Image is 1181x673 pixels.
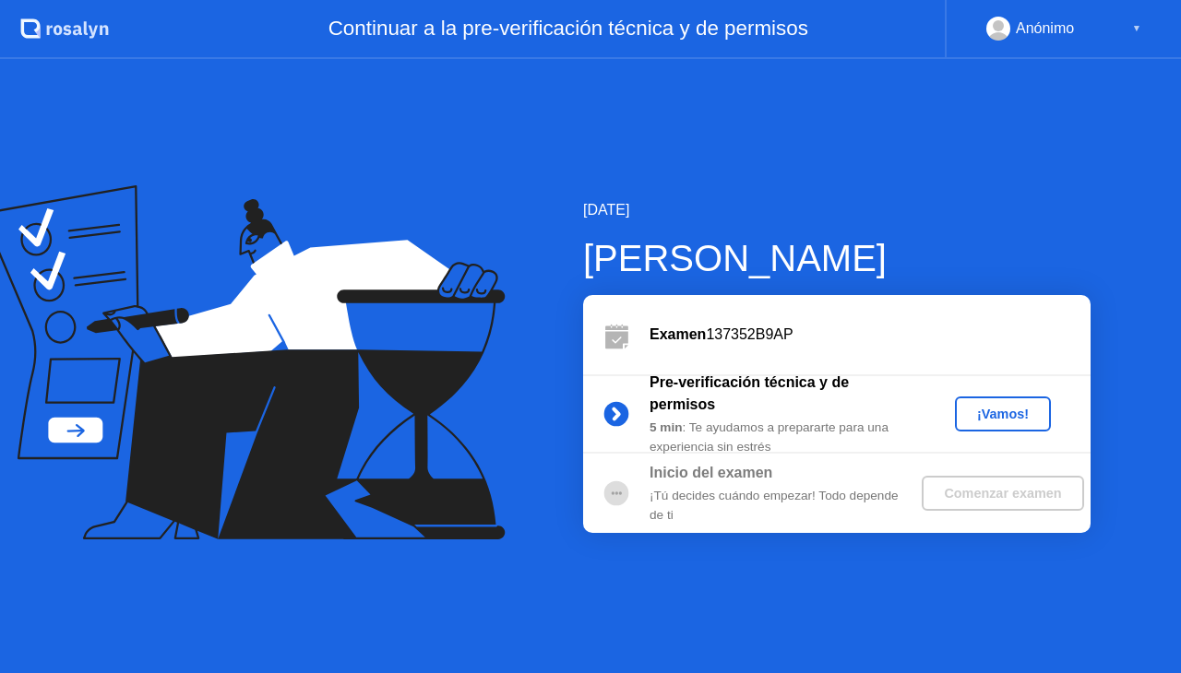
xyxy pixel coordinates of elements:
[955,396,1051,431] button: ¡Vamos!
[583,230,1091,286] div: [PERSON_NAME]
[962,407,1044,421] div: ¡Vamos!
[583,199,1091,221] div: [DATE]
[922,476,1083,511] button: Comenzar examen
[650,324,1091,346] div: 137352B9AP
[650,326,706,342] b: Examen
[929,486,1076,501] div: Comenzar examen
[650,465,772,480] b: Inicio del examen
[650,420,683,434] b: 5 min
[1016,17,1074,41] div: Anónimo
[1132,17,1141,41] div: ▼
[650,487,915,525] div: ¡Tú decides cuándo empezar! Todo depende de ti
[650,419,915,456] div: : Te ayudamos a prepararte para una experiencia sin estrés
[650,374,849,412] b: Pre-verificación técnica y de permisos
